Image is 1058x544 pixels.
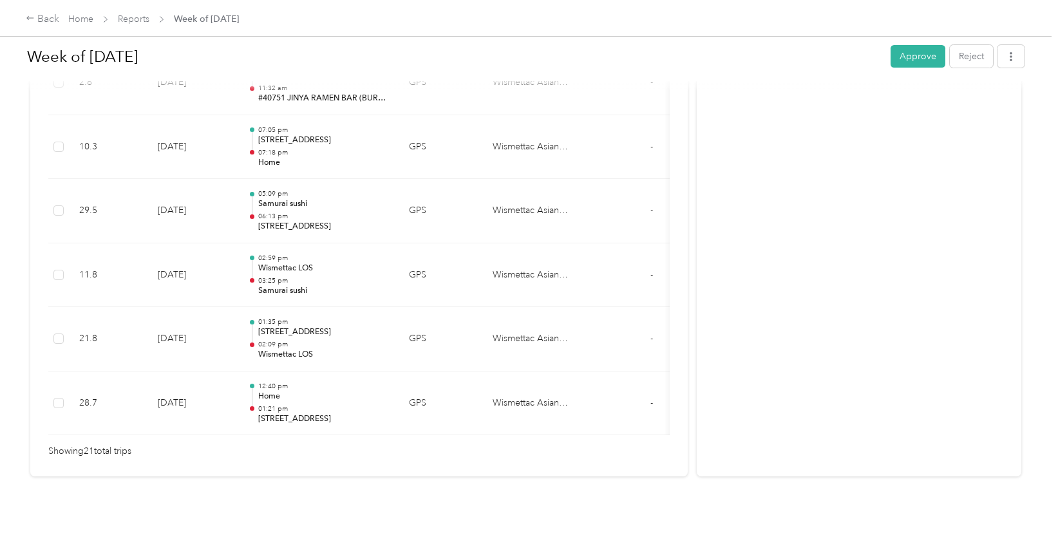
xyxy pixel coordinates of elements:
span: - [650,141,653,152]
td: 10.3 [69,115,147,180]
p: Wismettac LOS [258,349,388,361]
p: [STREET_ADDRESS] [258,413,388,425]
td: GPS [399,115,482,180]
p: 05:09 pm [258,189,388,198]
div: Back [26,12,59,27]
p: 03:25 pm [258,276,388,285]
button: Reject [950,45,993,68]
p: 02:09 pm [258,340,388,349]
span: Showing 21 total trips [48,444,131,458]
p: 06:13 pm [258,212,388,221]
td: [DATE] [147,243,238,308]
p: Home [258,157,388,169]
p: 02:59 pm [258,254,388,263]
span: - [650,333,653,344]
td: 11.8 [69,243,147,308]
td: GPS [399,243,482,308]
a: Reports [118,14,149,24]
p: Home [258,391,388,402]
iframe: Everlance-gr Chat Button Frame [986,472,1058,544]
td: [DATE] [147,115,238,180]
td: GPS [399,307,482,371]
p: Samurai sushi [258,198,388,210]
td: Wismettac Asian Foods [482,243,579,308]
p: [STREET_ADDRESS] [258,135,388,146]
td: Wismettac Asian Foods [482,307,579,371]
td: [DATE] [147,371,238,436]
td: 29.5 [69,179,147,243]
span: - [650,397,653,408]
td: Wismettac Asian Foods [482,115,579,180]
p: 12:40 pm [258,382,388,391]
p: 07:18 pm [258,148,388,157]
td: [DATE] [147,179,238,243]
td: 28.7 [69,371,147,436]
p: [STREET_ADDRESS] [258,326,388,338]
span: Week of [DATE] [174,12,239,26]
span: - [650,269,653,280]
p: 01:35 pm [258,317,388,326]
p: [STREET_ADDRESS] [258,221,388,232]
td: GPS [399,371,482,436]
span: - [650,205,653,216]
p: Samurai sushi [258,285,388,297]
h1: Week of August 25 2025 [27,41,882,72]
p: Wismettac LOS [258,263,388,274]
button: Approve [891,45,945,68]
td: GPS [399,179,482,243]
p: 07:05 pm [258,126,388,135]
p: #40751 JINYA RAMEN BAR (BURBANK RAMEN LLC) [258,93,388,104]
td: 21.8 [69,307,147,371]
td: [DATE] [147,307,238,371]
td: Wismettac Asian Foods [482,371,579,436]
p: 01:21 pm [258,404,388,413]
a: Home [68,14,93,24]
td: Wismettac Asian Foods [482,179,579,243]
